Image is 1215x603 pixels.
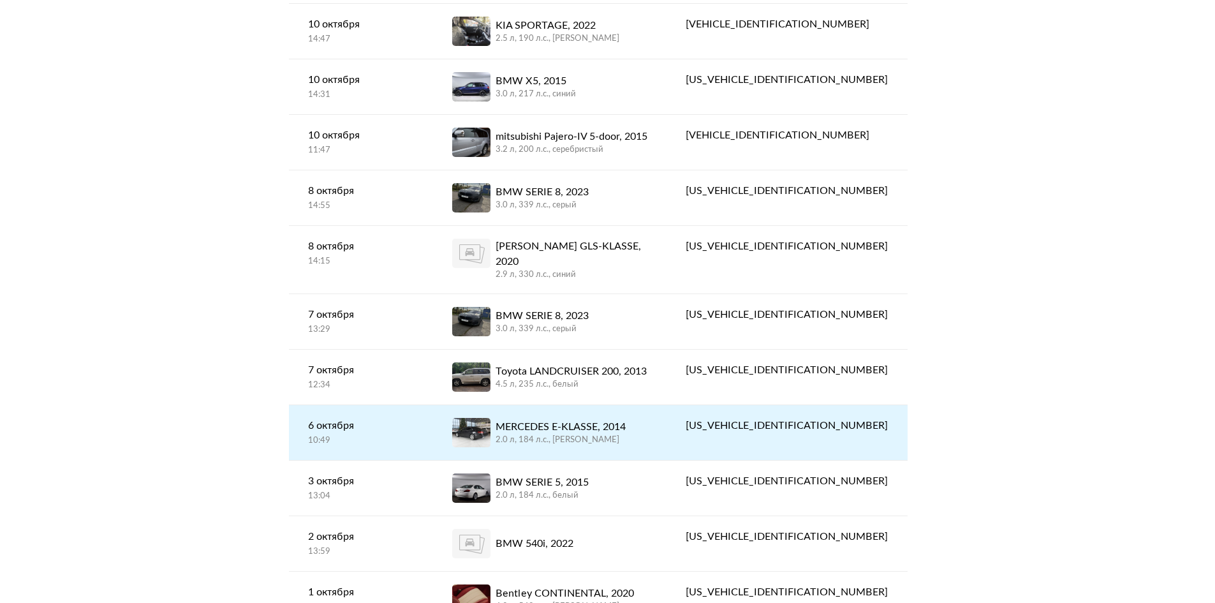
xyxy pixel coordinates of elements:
div: 14:15 [308,256,414,267]
a: mitsubishi Pajero-IV 5-door, 20153.2 л, 200 л.c., серебристый [433,115,667,170]
a: 8 октября14:55 [289,170,433,225]
div: 2.0 л, 184 л.c., белый [496,490,589,502]
a: [US_VEHICLE_IDENTIFICATION_NUMBER] [666,59,907,100]
div: [US_VEHICLE_IDENTIFICATION_NUMBER] [686,418,888,433]
a: 2 октября13:59 [289,516,433,570]
div: 10 октября [308,128,414,143]
a: [US_VEHICLE_IDENTIFICATION_NUMBER] [666,516,907,557]
div: [VEHICLE_IDENTIFICATION_NUMBER] [686,17,888,32]
div: 4.5 л, 235 л.c., белый [496,379,647,391]
div: [PERSON_NAME] GLS-KLASSE, 2020 [496,239,648,269]
div: 3.0 л, 339 л.c., серый [496,324,589,335]
div: [US_VEHICLE_IDENTIFICATION_NUMBER] [686,362,888,378]
div: 6 октября [308,418,414,433]
div: [VEHICLE_IDENTIFICATION_NUMBER] [686,128,888,143]
div: BMW SERIE 5, 2015 [496,475,589,490]
div: BMW 540i, 2022 [496,536,573,551]
div: mitsubishi Pajero-IV 5-door, 2015 [496,129,647,144]
a: [US_VEHICLE_IDENTIFICATION_NUMBER] [666,350,907,391]
div: [US_VEHICLE_IDENTIFICATION_NUMBER] [686,239,888,254]
div: MERCEDES E-KLASSE, 2014 [496,419,626,435]
div: 14:31 [308,89,414,101]
a: BMW SERIE 8, 20233.0 л, 339 л.c., серый [433,170,667,225]
a: 7 октября13:29 [289,294,433,348]
div: [US_VEHICLE_IDENTIFICATION_NUMBER] [686,529,888,544]
div: 13:29 [308,324,414,336]
div: 12:34 [308,380,414,391]
div: 10 октября [308,17,414,32]
div: [US_VEHICLE_IDENTIFICATION_NUMBER] [686,473,888,489]
div: 13:04 [308,491,414,502]
div: 7 октября [308,307,414,322]
a: [US_VEHICLE_IDENTIFICATION_NUMBER] [666,461,907,502]
div: 8 октября [308,183,414,198]
a: BMW 540i, 2022 [433,516,667,571]
a: [VEHICLE_IDENTIFICATION_NUMBER] [666,4,907,45]
div: KIA SPORTAGE, 2022 [496,18,619,33]
a: [US_VEHICLE_IDENTIFICATION_NUMBER] [666,294,907,335]
div: 3.2 л, 200 л.c., серебристый [496,144,647,156]
a: [US_VEHICLE_IDENTIFICATION_NUMBER] [666,170,907,211]
a: KIA SPORTAGE, 20222.5 л, 190 л.c., [PERSON_NAME] [433,4,667,59]
div: Bentley CONTINENTAL, 2020 [496,586,634,601]
a: 6 октября10:49 [289,405,433,459]
div: BMW SERIE 8, 2023 [496,308,589,324]
div: 10 октября [308,72,414,87]
div: 3 октября [308,473,414,489]
a: [PERSON_NAME] GLS-KLASSE, 20202.9 л, 330 л.c., синий [433,226,667,294]
a: [US_VEHICLE_IDENTIFICATION_NUMBER] [666,405,907,446]
a: Toyota LANDCRUISER 200, 20134.5 л, 235 л.c., белый [433,350,667,405]
div: 2.0 л, 184 л.c., [PERSON_NAME] [496,435,626,446]
a: 10 октября11:47 [289,115,433,169]
div: 3.0 л, 217 л.c., синий [496,89,576,100]
div: 3.0 л, 339 л.c., серый [496,200,589,211]
a: 3 октября13:04 [289,461,433,515]
div: 7 октября [308,362,414,378]
div: 13:59 [308,546,414,558]
div: BMW SERIE 8, 2023 [496,184,589,200]
a: 8 октября14:15 [289,226,433,280]
div: [US_VEHICLE_IDENTIFICATION_NUMBER] [686,307,888,322]
div: 14:55 [308,200,414,212]
div: 14:47 [308,34,414,45]
a: BMW SERIE 5, 20152.0 л, 184 л.c., белый [433,461,667,516]
div: 1 октября [308,584,414,600]
a: 7 октября12:34 [289,350,433,404]
div: [US_VEHICLE_IDENTIFICATION_NUMBER] [686,584,888,600]
div: 2.5 л, 190 л.c., [PERSON_NAME] [496,33,619,45]
a: 10 октября14:31 [289,59,433,114]
div: 11:47 [308,145,414,156]
div: 8 октября [308,239,414,254]
div: [US_VEHICLE_IDENTIFICATION_NUMBER] [686,183,888,198]
a: 10 октября14:47 [289,4,433,58]
div: 2 октября [308,529,414,544]
div: 10:49 [308,435,414,447]
a: BMW X5, 20153.0 л, 217 л.c., синий [433,59,667,114]
a: [VEHICLE_IDENTIFICATION_NUMBER] [666,115,907,156]
div: [US_VEHICLE_IDENTIFICATION_NUMBER] [686,72,888,87]
div: 2.9 л, 330 л.c., синий [496,269,648,281]
div: Toyota LANDCRUISER 200, 2013 [496,364,647,379]
div: BMW X5, 2015 [496,73,576,89]
a: BMW SERIE 8, 20233.0 л, 339 л.c., серый [433,294,667,349]
a: [US_VEHICLE_IDENTIFICATION_NUMBER] [666,226,907,267]
a: MERCEDES E-KLASSE, 20142.0 л, 184 л.c., [PERSON_NAME] [433,405,667,460]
